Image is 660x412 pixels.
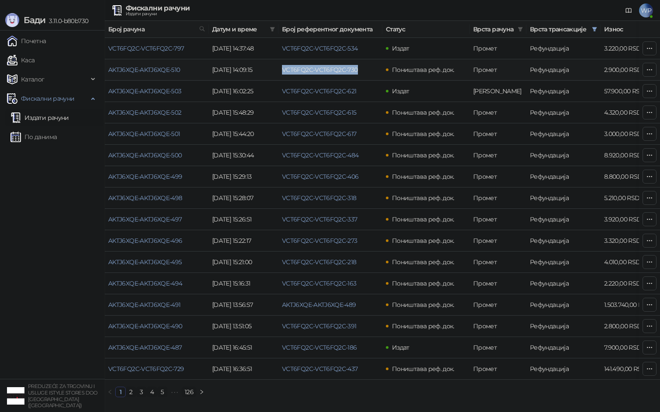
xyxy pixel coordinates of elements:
span: Бади [24,15,45,25]
td: Промет [470,59,526,81]
a: VCT6FQ2C-VCT6FQ2C-729 [108,365,184,373]
a: 2 [126,387,136,397]
span: left [107,389,113,395]
td: [DATE] 15:44:20 [209,123,278,145]
td: Рефундација [526,123,601,145]
td: Рефундација [526,102,601,123]
a: 1 [116,387,125,397]
a: AKTJ6XQE-AKTJ6XQE-490 [108,322,182,330]
td: [DATE] 16:02:25 [209,81,278,102]
span: right [199,389,204,395]
th: Врста трансакције [526,21,601,38]
td: Промет [470,230,526,252]
li: 4 [147,387,157,397]
td: Рефундација [526,358,601,380]
td: AKTJ6XQE-AKTJ6XQE-499 [105,166,209,187]
span: Врста рачуна [473,24,514,34]
a: VCT6FQ2C-VCT6FQ2C-318 [282,194,357,202]
td: [DATE] 15:29:13 [209,166,278,187]
td: [DATE] 15:22:17 [209,230,278,252]
span: filter [516,23,525,36]
td: VCT6FQ2C-VCT6FQ2C-797 [105,38,209,59]
td: AKTJ6XQE-AKTJ6XQE-494 [105,273,209,294]
span: Врста трансакције [530,24,588,34]
td: [DATE] 15:16:31 [209,273,278,294]
td: Рефундација [526,187,601,209]
span: Поништава реф. док. [392,194,454,202]
td: Промет [470,166,526,187]
a: VCT6FQ2C-VCT6FQ2C-730 [282,66,358,74]
span: Поништава реф. док. [392,215,454,223]
td: AKTJ6XQE-AKTJ6XQE-503 [105,81,209,102]
td: AKTJ6XQE-AKTJ6XQE-498 [105,187,209,209]
li: 2 [126,387,136,397]
td: AKTJ6XQE-AKTJ6XQE-500 [105,145,209,166]
span: ••• [168,387,182,397]
button: right [196,387,207,397]
span: Поништава реф. док. [392,109,454,116]
span: filter [590,23,599,36]
span: Поништава реф. док. [392,237,454,245]
span: Поништава реф. док. [392,66,454,74]
td: [DATE] 14:37:48 [209,38,278,59]
span: Поништава реф. док. [392,151,454,159]
a: Почетна [7,32,46,50]
img: Logo [5,13,19,27]
td: Промет [470,252,526,273]
td: Промет [470,38,526,59]
li: 3 [136,387,147,397]
td: Промет [470,316,526,337]
td: AKTJ6XQE-AKTJ6XQE-502 [105,102,209,123]
span: WP [639,3,653,17]
span: Фискални рачуни [21,90,74,107]
span: Издат [392,344,409,351]
td: Рефундација [526,316,601,337]
span: Поништава реф. док. [392,279,454,287]
th: Број рачуна [105,21,209,38]
img: 64x64-companyLogo-77b92cf4-9946-4f36-9751-bf7bb5fd2c7d.png [7,387,24,405]
a: VCT6FQ2C-VCT6FQ2C-218 [282,258,357,266]
a: 3 [137,387,146,397]
span: 3.11.0-b80b730 [45,17,88,25]
a: AKTJ6XQE-AKTJ6XQE-500 [108,151,182,159]
td: AKTJ6XQE-AKTJ6XQE-490 [105,316,209,337]
td: Промет [470,145,526,166]
td: Промет [470,294,526,316]
span: filter [268,23,277,36]
th: Статус [382,21,470,38]
span: Поништава реф. док. [392,365,454,373]
a: 4 [147,387,157,397]
a: AKTJ6XQE-AKTJ6XQE-491 [108,301,181,309]
span: Поништава реф. док. [392,322,454,330]
div: Фискални рачуни [126,5,189,12]
a: VCT6FQ2C-VCT6FQ2C-163 [282,279,357,287]
span: filter [592,27,597,32]
a: VCT6FQ2C-VCT6FQ2C-391 [282,322,357,330]
td: Промет [470,102,526,123]
td: [DATE] 16:36:51 [209,358,278,380]
td: [DATE] 15:26:51 [209,209,278,230]
a: AKTJ6XQE-AKTJ6XQE-501 [108,130,180,138]
span: Датум и време [212,24,266,34]
td: AKTJ6XQE-AKTJ6XQE-501 [105,123,209,145]
td: Промет [470,337,526,358]
li: Претходна страна [105,387,115,397]
span: Поништава реф. док. [392,130,454,138]
a: 126 [182,387,196,397]
li: Следећа страна [196,387,207,397]
td: AKTJ6XQE-AKTJ6XQE-496 [105,230,209,252]
li: 1 [115,387,126,397]
a: AKTJ6XQE-AKTJ6XQE-510 [108,66,180,74]
td: Промет [470,187,526,209]
a: VCT6FQ2C-VCT6FQ2C-186 [282,344,357,351]
span: filter [518,27,523,32]
td: [DATE] 13:56:57 [209,294,278,316]
a: VCT6FQ2C-VCT6FQ2C-621 [282,87,357,95]
td: Рефундација [526,230,601,252]
span: Поништава реф. док. [392,258,454,266]
li: 5 [157,387,168,397]
td: Рефундација [526,337,601,358]
button: left [105,387,115,397]
a: VCT6FQ2C-VCT6FQ2C-617 [282,130,357,138]
td: Промет [470,209,526,230]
